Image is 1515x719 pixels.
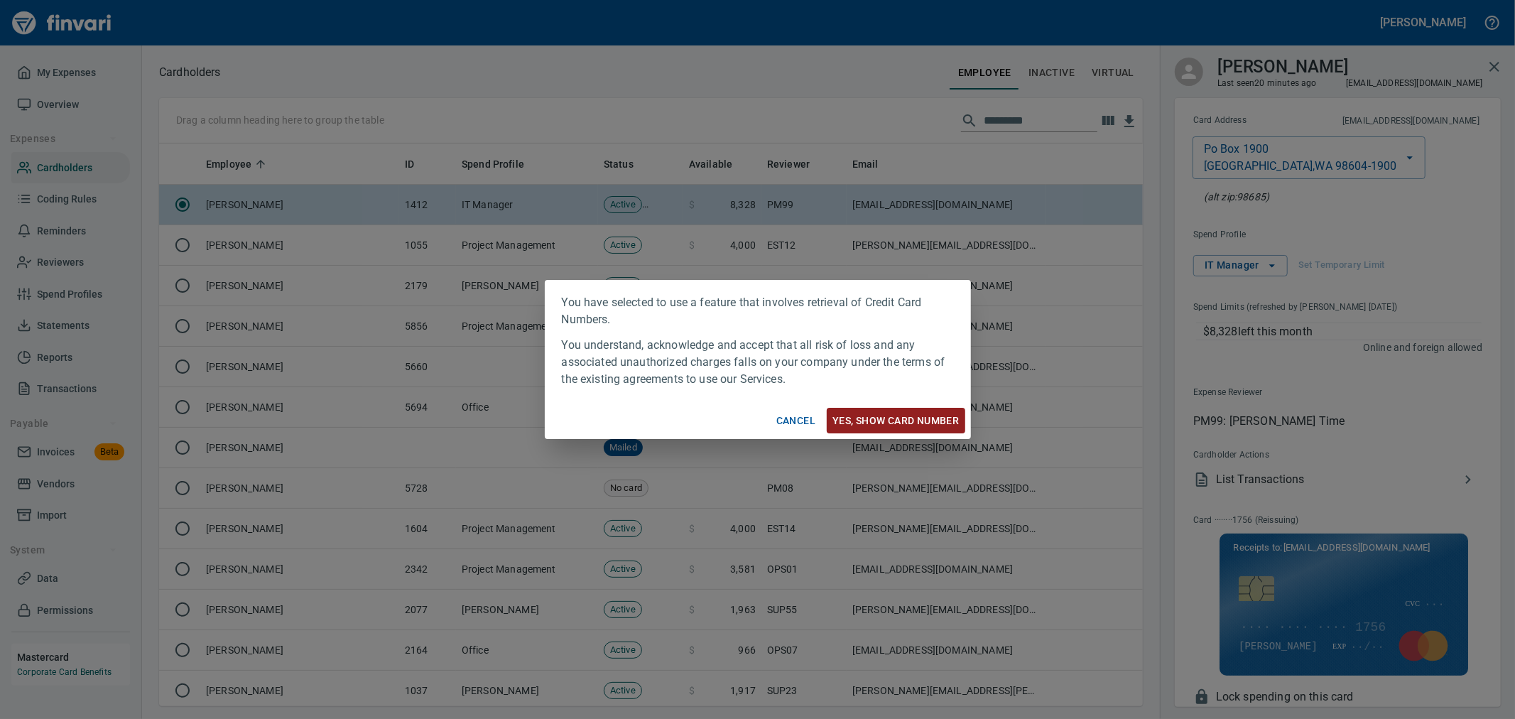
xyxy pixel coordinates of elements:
span: Yes, Show card number [832,412,959,430]
button: Cancel [771,408,821,434]
p: You have selected to use a feature that involves retrieval of Credit Card Numbers. [562,294,954,328]
p: You understand, acknowledge and accept that all risk of loss and any associated unauthorized char... [562,337,954,388]
button: Yes, Show card number [827,408,965,434]
span: Cancel [776,412,815,430]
